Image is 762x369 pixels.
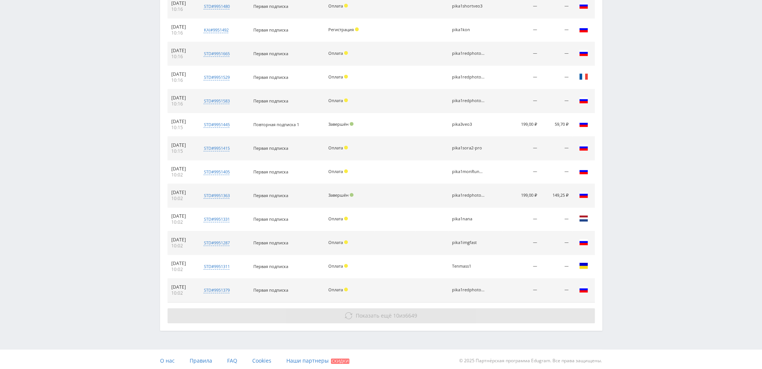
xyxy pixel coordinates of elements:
[541,42,572,66] td: —
[171,48,193,54] div: [DATE]
[204,98,229,104] div: std#9951583
[452,217,486,221] div: pika1nana
[171,0,193,6] div: [DATE]
[344,169,348,173] span: Холд
[344,288,348,291] span: Холд
[356,312,417,319] span: из
[452,27,486,32] div: pika1kon
[171,219,193,225] div: 10:02
[503,42,541,66] td: —
[171,261,193,267] div: [DATE]
[344,51,348,55] span: Холд
[227,357,237,364] span: FAQ
[579,1,588,10] img: rus.png
[541,89,572,113] td: —
[328,121,349,127] span: Завершён
[503,208,541,231] td: —
[171,101,193,107] div: 10:16
[328,192,349,198] span: Завершён
[356,312,392,319] span: Показать ещё
[204,193,229,199] div: std#9951363
[503,89,541,113] td: —
[190,357,212,364] span: Правила
[328,98,343,103] span: Оплата
[253,169,288,175] span: Первая подписка
[344,98,348,102] span: Холд
[171,190,193,196] div: [DATE]
[328,3,343,9] span: Оплата
[253,145,288,151] span: Первая подписка
[204,122,229,128] div: std#9951445
[452,75,486,80] div: pika1redphotoOpen
[253,27,288,33] span: Первая подписка
[541,137,572,160] td: —
[344,75,348,78] span: Холд
[503,137,541,160] td: —
[171,213,193,219] div: [DATE]
[541,66,572,89] td: —
[253,51,288,56] span: Первая подписка
[503,66,541,89] td: —
[253,264,288,269] span: Первая подписка
[204,145,229,151] div: std#9951415
[286,357,329,364] span: Наши партнеры
[541,255,572,279] td: —
[171,243,193,249] div: 10:02
[503,184,541,208] td: 199,00 ₽
[452,98,486,103] div: pika1redphotoOpen
[328,239,343,245] span: Оплата
[171,119,193,125] div: [DATE]
[331,358,349,364] span: Скидки
[204,169,229,175] div: std#9951405
[579,190,588,199] img: rus.png
[579,238,588,247] img: rus.png
[503,113,541,137] td: 199,00 ₽
[541,231,572,255] td: —
[253,122,299,127] span: Повторная подписка 1
[253,240,288,245] span: Первая подписка
[171,166,193,172] div: [DATE]
[541,208,572,231] td: —
[579,214,588,223] img: nld.png
[204,74,229,80] div: std#9951529
[204,27,228,33] div: kai#9951492
[541,279,572,302] td: —
[171,71,193,77] div: [DATE]
[253,287,288,293] span: Первая подписка
[452,193,486,198] div: pika1redphotoNano
[350,193,353,197] span: Подтвержден
[171,148,193,154] div: 10:15
[171,6,193,12] div: 10:16
[579,261,588,270] img: ukr.png
[344,146,348,149] span: Холд
[171,267,193,273] div: 10:02
[204,51,229,57] div: std#9951665
[171,237,193,243] div: [DATE]
[452,169,486,174] div: pika1monRunway
[253,74,288,80] span: Первая подписка
[452,4,486,9] div: pika1shortveo3
[579,167,588,176] img: rus.png
[579,285,588,294] img: rus.png
[541,113,572,137] td: 59,70 ₽
[328,216,343,221] span: Оплата
[452,122,486,127] div: pika3veo3
[328,287,343,292] span: Оплата
[253,98,288,104] span: Первая подписка
[171,284,193,290] div: [DATE]
[253,193,288,198] span: Первая подписка
[405,312,417,319] span: 6649
[452,288,486,292] div: pika1redphotoNano
[328,50,343,56] span: Оплата
[503,18,541,42] td: —
[253,3,288,9] span: Первая подписка
[503,279,541,302] td: —
[168,308,595,323] button: Показать ещё 10из6649
[171,77,193,83] div: 10:16
[171,95,193,101] div: [DATE]
[393,312,399,319] span: 10
[579,96,588,105] img: rus.png
[328,169,343,174] span: Оплата
[355,27,359,31] span: Холд
[541,18,572,42] td: —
